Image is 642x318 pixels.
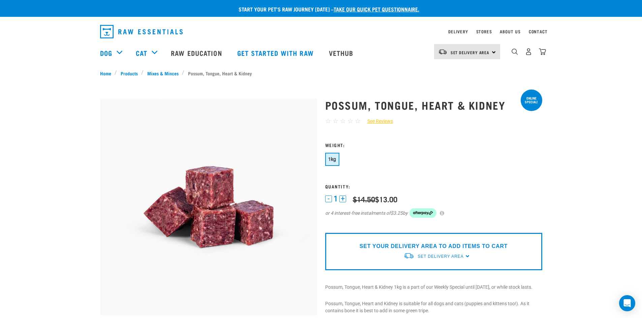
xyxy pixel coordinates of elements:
[325,284,542,291] p: Possum, Tongue, Heart & Kidney 1kg is a part of our Weekly Special until [DATE], or while stock l...
[95,22,548,41] nav: dropdown navigation
[353,195,397,203] div: $13.00
[334,195,338,202] span: 1
[117,70,141,77] a: Products
[325,117,331,125] span: ☆
[164,39,230,66] a: Raw Education
[339,196,346,202] button: +
[451,51,490,54] span: Set Delivery Area
[325,184,542,189] h3: Quantity:
[512,48,518,55] img: home-icon-1@2x.png
[333,117,338,125] span: ☆
[325,99,542,111] h1: Possum, Tongue, Heart & Kidney
[391,210,403,217] span: $3.25
[448,30,468,33] a: Delivery
[100,25,183,38] img: Raw Essentials Logo
[325,196,332,202] button: -
[355,117,361,125] span: ☆
[476,30,492,33] a: Stores
[529,30,548,33] a: Contact
[500,30,520,33] a: About Us
[360,242,508,250] p: SET YOUR DELIVERY AREA TO ADD ITEMS TO CART
[144,70,182,77] a: Mixes & Minces
[231,39,322,66] a: Get started with Raw
[328,156,336,162] span: 1kg
[403,252,414,259] img: van-moving.png
[340,117,346,125] span: ☆
[353,197,375,201] strike: $14.50
[100,99,317,315] img: Possum Tongue Heart Kidney 1682
[418,254,463,259] span: Set Delivery Area
[100,70,542,77] nav: breadcrumbs
[136,48,147,58] a: Cat
[361,118,393,125] a: See Reviews
[325,142,542,147] h3: Weight:
[409,208,436,218] img: Afterpay
[100,70,115,77] a: Home
[525,48,532,55] img: user.png
[325,153,339,166] button: 1kg
[100,48,112,58] a: Dog
[325,208,542,218] div: or 4 interest-free instalments of by
[334,7,419,10] a: take our quick pet questionnaire.
[539,48,546,55] img: home-icon@2x.png
[325,300,542,314] p: Possum, Tongue, Heart and Kidney is suitable for all dogs and cats (puppies and kittens too!). As...
[322,39,362,66] a: Vethub
[619,295,635,311] div: Open Intercom Messenger
[347,117,353,125] span: ☆
[438,49,447,55] img: van-moving.png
